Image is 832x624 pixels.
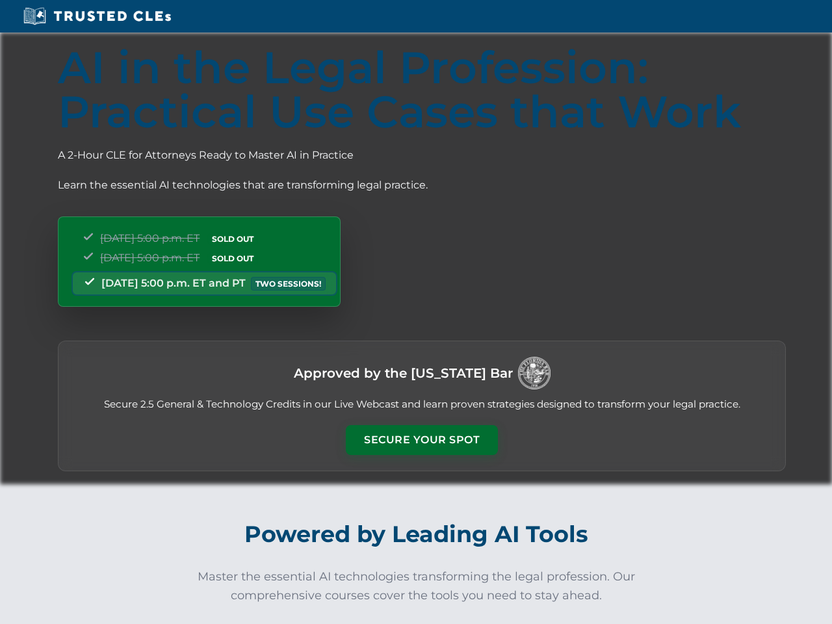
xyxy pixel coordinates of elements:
[58,45,786,134] h1: AI in the Legal Profession: Practical Use Cases that Work
[188,567,643,605] p: Master the essential AI technologies transforming the legal profession. Our comprehensive courses...
[74,397,770,412] p: Secure 2.5 General & Technology Credits in our Live Webcast and learn proven strategies designed ...
[207,252,258,265] span: SOLD OUT
[518,357,551,389] img: Logo
[100,252,200,264] span: [DATE] 5:00 p.m. ET
[294,361,513,385] h3: Approved by the [US_STATE] Bar
[207,232,258,246] span: SOLD OUT
[100,232,200,244] span: [DATE] 5:00 p.m. ET
[346,425,498,455] button: Secure Your Spot
[56,512,776,557] h2: Powered by Leading AI Tools
[19,6,175,26] img: Trusted CLEs
[58,177,786,194] p: Learn the essential AI technologies that are transforming legal practice.
[58,147,786,164] p: A 2-Hour CLE for Attorneys Ready to Master AI in Practice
